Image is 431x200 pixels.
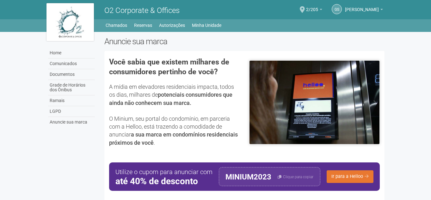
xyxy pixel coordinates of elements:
button: Clique para copiar [278,167,313,186]
span: Gilberto Stiebler Filho [345,1,379,12]
div: MINIUM2023 [225,167,271,186]
a: Anuncie sua marca [48,117,95,127]
a: Autorizações [159,21,185,30]
a: Reservas [134,21,152,30]
strong: potenciais consumidores que ainda não conhecem sua marca. [109,91,232,106]
p: A mídia em elevadores residenciais impacta, todos os dias, milhares de O Minium, seu portal do co... [109,83,240,147]
h3: Você sabia que existem milhares de consumidores pertinho de você? [109,57,240,76]
a: Ir para a Helloo [327,170,373,183]
span: O2 Corporate & Offices [104,6,180,15]
a: Ramais [48,95,95,106]
div: Utilize o cupom para anunciar com [115,167,212,186]
a: [PERSON_NAME] [345,8,383,13]
a: LGPD [48,106,95,117]
span: 2/205 [306,1,318,12]
a: Documentos [48,69,95,80]
a: GS [332,4,342,14]
a: Comunicados [48,58,95,69]
a: 2/205 [306,8,322,13]
strong: até 40% de desconto [115,177,212,186]
a: Grade de Horários dos Ônibus [48,80,95,95]
img: helloo-1.jpeg [249,60,380,144]
a: Minha Unidade [192,21,221,30]
a: Home [48,48,95,58]
img: logo.jpg [46,3,94,41]
strong: a sua marca em condomínios residenciais próximos de você [109,131,238,146]
h2: Anuncie sua marca [104,37,385,46]
a: Chamados [106,21,127,30]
